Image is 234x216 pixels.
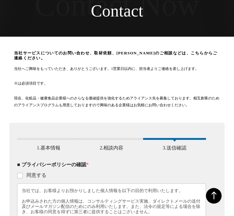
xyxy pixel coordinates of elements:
span: 当社サービスについてのお問い合わせ、取材依頼、[PERSON_NAME]のご相談などは、こちらからご連絡ください。 [14,51,220,61]
span: 3 [143,138,206,140]
legend: ■ プライバシーポリシーの確認 [17,162,89,168]
span: 1.基本情報 [32,145,65,151]
p: ※は必須項目です。 [14,80,220,87]
span: 2.相談内容 [95,145,128,151]
label: 同意する [23,172,46,179]
p: 当社へご興味をもっていただき、ありがとうございます。1営業日以内に、担当者よりご連絡を差し上げます。 [14,66,220,72]
span: 3.送信確認 [158,145,191,151]
p: 現在、化粧品・健康食品企業様へのさらなる価値提供を強化するためアライアンス先を募集しております。相互創客のためのアライアンスプログラムも用意しておりますので興味のある企業様はお気軽にお問い合わせ... [14,95,220,108]
span: 1 [17,138,80,140]
span: 2 [80,138,143,140]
